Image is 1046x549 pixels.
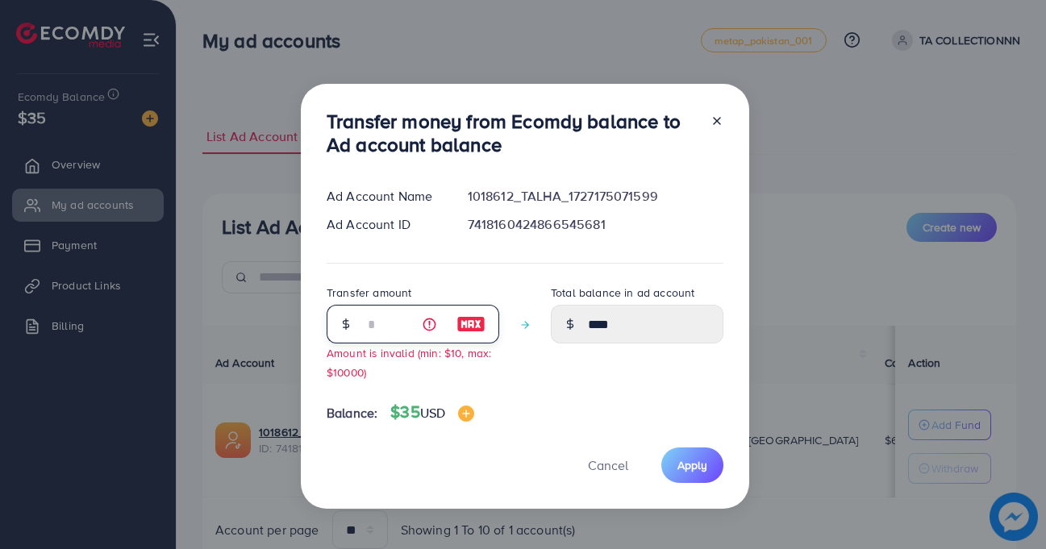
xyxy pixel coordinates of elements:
[455,215,736,234] div: 7418160424866545681
[458,406,474,422] img: image
[568,447,648,482] button: Cancel
[314,187,455,206] div: Ad Account Name
[456,314,485,334] img: image
[588,456,628,474] span: Cancel
[420,404,445,422] span: USD
[327,345,491,379] small: Amount is invalid (min: $10, max: $10000)
[314,215,455,234] div: Ad Account ID
[677,457,707,473] span: Apply
[551,285,694,301] label: Total balance in ad account
[661,447,723,482] button: Apply
[327,404,377,422] span: Balance:
[390,402,474,422] h4: $35
[455,187,736,206] div: 1018612_TALHA_1727175071599
[327,285,411,301] label: Transfer amount
[327,110,698,156] h3: Transfer money from Ecomdy balance to Ad account balance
